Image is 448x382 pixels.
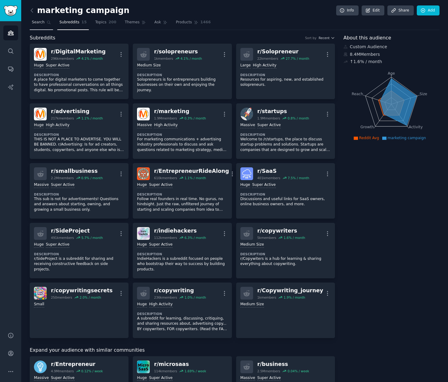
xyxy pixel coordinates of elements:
[149,182,173,188] div: Super Active
[360,125,374,129] tspan: Growth
[30,163,129,219] a: r/smallbusiness2.2Mmembers0.9% / monthMassiveSuper ActiveDescriptionThis sub is not for advertise...
[152,18,169,30] a: Ask
[240,256,331,267] p: r/Copywiters is a hub for learning & sharing everything about copywriting.
[34,63,44,69] div: Huge
[34,196,124,213] p: This sub is not for advertisements! Questions and answers about starting, owning, and growing a s...
[257,116,280,120] div: 1.9M members
[240,73,331,77] dt: Description
[257,167,309,175] div: r/ SaaS
[174,18,213,30] a: Products1466
[51,56,74,61] div: 296k members
[81,369,103,373] div: 0.12 % / week
[257,360,309,368] div: r/ business
[34,375,49,381] div: Massive
[133,44,232,99] a: r/solopreneurs1kmembers4.1% / monthMedium SizeDescriptionSolopreneurs is for entrepreneurs buildi...
[137,137,227,153] p: For marketing communications + advertising industry professionals to discuss and ask questions re...
[137,182,147,188] div: Huge
[137,256,227,272] p: IndieHackers is a subreddit focused on people who bootstrap their way to success by building prod...
[236,103,335,159] a: startupsr/startups1.9Mmembers0.8% / monthMassiveSuper ActiveDescriptionWelcome to /r/startups, th...
[319,36,329,40] span: Recent
[137,132,227,137] dt: Description
[137,375,147,381] div: Huge
[185,236,206,240] div: 6.3 % / month
[154,236,177,240] div: 112k members
[154,227,206,235] div: r/ indiehackers
[51,48,106,55] div: r/ DigitalMarketing
[51,116,74,120] div: 217k members
[30,34,55,42] span: Subreddits
[30,347,145,354] span: Expand your audience with similar communities
[257,108,309,115] div: r/ startups
[185,369,206,373] div: 1.69 % / week
[288,176,309,180] div: 7.5 % / month
[34,122,44,128] div: Huge
[240,192,331,196] dt: Description
[288,116,309,120] div: 0.8 % / month
[133,103,232,159] a: marketingr/marketing1.9Mmembers0.3% / monthMassiveHigh ActivityDescriptionFor marketing communica...
[154,360,206,368] div: r/ microsaas
[34,132,124,137] dt: Description
[34,48,47,61] img: DigitalMarketing
[34,242,44,248] div: Huge
[137,252,227,256] dt: Description
[137,312,227,316] dt: Description
[240,132,331,137] dt: Description
[34,302,44,307] div: Small
[34,73,124,77] dt: Description
[51,369,74,373] div: 4.9M members
[257,122,281,128] div: Super Active
[257,48,309,55] div: r/ Solopreneur
[51,182,75,188] div: Super Active
[46,63,69,69] div: Super Active
[154,48,202,55] div: r/ solopreneurs
[154,369,177,373] div: 114k members
[359,136,379,140] span: Reddit Avg
[388,136,426,140] span: marketing campaign
[34,287,47,300] img: copywritingsecrets
[46,122,69,128] div: High Activity
[154,108,206,115] div: r/ marketing
[388,71,395,75] tspan: Age
[34,137,124,153] p: THIS IS NOT A PLACE TO ADVERTISE. YOU WILL BE BANNED. r/Advertising: Is for ad creators, students...
[137,192,227,196] dt: Description
[59,20,79,25] span: Subreddits
[409,125,423,129] tspan: Activity
[240,302,264,307] div: Medium Size
[417,5,440,16] a: Add
[137,63,161,69] div: Medium Size
[81,116,103,120] div: 1.1 % / month
[154,20,161,25] span: Ask
[51,360,103,368] div: r/ Entrepreneur
[109,20,116,25] span: 200
[154,295,177,300] div: 236k members
[51,108,103,115] div: r/ advertising
[133,163,232,219] a: EntrepreneurRideAlongr/EntrepreneurRideAlong610kmembers1.1% / monthHugeSuper ActiveDescriptionFol...
[343,44,440,50] div: Custom Audience
[32,20,45,25] span: Search
[137,196,227,213] p: Follow real founders in real time. No gurus, no hindsight. Just the raw, unfiltered journey of st...
[137,227,150,240] img: indiehackers
[34,252,124,256] dt: Description
[51,167,103,175] div: r/ smallbusiness
[93,18,119,30] a: Topics200
[176,20,192,25] span: Products
[284,236,305,240] div: 1.6 % / month
[350,59,382,65] div: ↑ 1.6 % / month
[137,122,152,128] div: Massive
[240,63,251,69] div: Large
[79,295,101,300] div: 2.0 % / month
[352,92,363,96] tspan: Reach
[34,192,124,196] dt: Description
[236,223,335,278] a: r/copywriters5kmembers1.6% / monthMedium SizeDescriptionr/Copywiters is a hub for learning & shar...
[81,236,103,240] div: 5.7 % / month
[30,6,129,15] h2: marketing campaign
[51,287,112,294] div: r/ copywritingsecrets
[154,167,229,175] div: r/ EntrepreneurRideAlong
[154,56,173,61] div: 1k members
[240,182,250,188] div: Huge
[133,283,232,338] a: r/copywriting236kmembers1.0% / monthHugeHigh ActivityDescriptionA subreddit for learning, discuss...
[51,176,74,180] div: 2.2M members
[30,18,53,30] a: Search
[154,287,206,294] div: r/ copywriting
[137,302,147,307] div: Huge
